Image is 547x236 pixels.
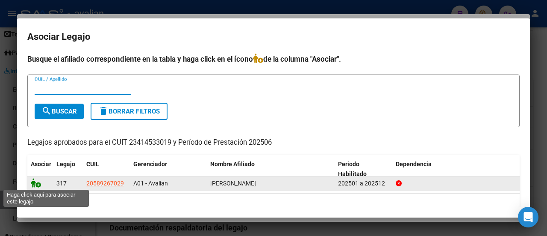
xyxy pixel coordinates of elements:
div: 202501 a 202512 [338,179,389,188]
div: 1 registros [27,194,520,215]
span: Gerenciador [133,161,167,167]
span: Nombre Afiliado [210,161,255,167]
h4: Busque el afiliado correspondiente en la tabla y haga click en el ícono de la columna "Asociar". [27,54,520,65]
span: 20589267029 [86,180,124,187]
button: Borrar Filtros [91,103,168,120]
datatable-header-cell: Periodo Habilitado [335,155,392,183]
span: Buscar [41,108,77,115]
span: Borrar Filtros [98,108,160,115]
datatable-header-cell: Gerenciador [130,155,207,183]
datatable-header-cell: CUIL [83,155,130,183]
span: Legajo [56,161,75,167]
span: Asociar [31,161,51,167]
datatable-header-cell: Asociar [27,155,53,183]
mat-icon: search [41,106,52,116]
datatable-header-cell: Nombre Afiliado [207,155,335,183]
span: Dependencia [396,161,432,167]
div: Open Intercom Messenger [518,207,538,227]
h2: Asociar Legajo [27,29,520,45]
datatable-header-cell: Dependencia [392,155,520,183]
button: Buscar [35,104,84,119]
span: 317 [56,180,67,187]
span: CUIL [86,161,99,167]
mat-icon: delete [98,106,109,116]
span: GIGENA CIRO TOMAS [210,180,256,187]
span: A01 - Avalian [133,180,168,187]
p: Legajos aprobados para el CUIT 23414533019 y Período de Prestación 202506 [27,137,520,148]
datatable-header-cell: Legajo [53,155,83,183]
span: Periodo Habilitado [338,161,367,177]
